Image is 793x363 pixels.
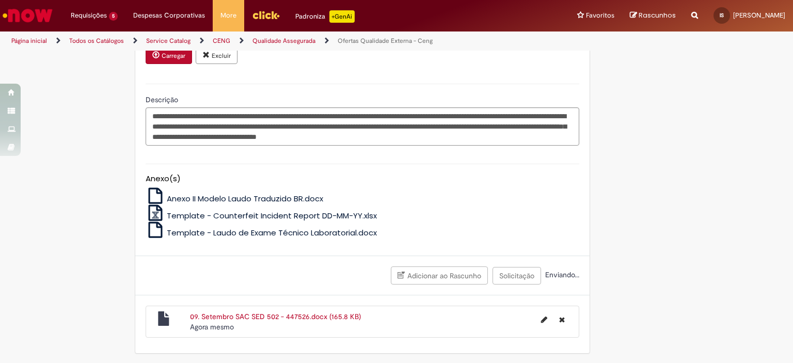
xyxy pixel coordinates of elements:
[553,311,571,328] button: Excluir 09. Setembro SAC SED 502 - 447526.docx
[146,210,377,221] a: Template - Counterfeit Incident Report DD-MM-YY.xlsx
[543,270,579,279] span: Enviando...
[146,227,377,238] a: Template - Laudo de Exame Técnico Laboratorial.docx
[146,107,579,146] textarea: Descrição
[190,312,361,321] a: 09. Setembro SAC SED 502 - 447526.docx (165.8 KB)
[190,322,234,332] time: 29/09/2025 21:07:57
[11,37,47,45] a: Página inicial
[69,37,124,45] a: Todos os Catálogos
[146,193,324,204] a: Anexo II Modelo Laudo Traduzido BR.docx
[190,322,234,332] span: Agora mesmo
[167,210,377,221] span: Template - Counterfeit Incident Report DD-MM-YY.xlsx
[196,46,237,64] button: Excluir anexo 09. Setembro SAC SED 502 - 447526.docx
[146,46,192,64] button: Carregar anexo de Anexar Laudo Required
[146,175,579,183] h5: Anexo(s)
[8,31,521,51] ul: Trilhas de página
[167,227,377,238] span: Template - Laudo de Exame Técnico Laboratorial.docx
[733,11,785,20] span: [PERSON_NAME]
[252,37,315,45] a: Qualidade Assegurada
[146,37,191,45] a: Service Catalog
[212,52,231,60] small: Excluir
[535,311,553,328] button: Editar nome de arquivo 09. Setembro SAC SED 502 - 447526.docx
[338,37,433,45] a: Ofertas Qualidade Externa - Ceng
[213,37,230,45] a: CENG
[167,193,323,204] span: Anexo II Modelo Laudo Traduzido BR.docx
[146,95,180,104] span: Descrição
[720,12,724,19] span: IS
[1,5,54,26] img: ServiceNow
[71,10,107,21] span: Requisições
[162,52,185,60] small: Carregar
